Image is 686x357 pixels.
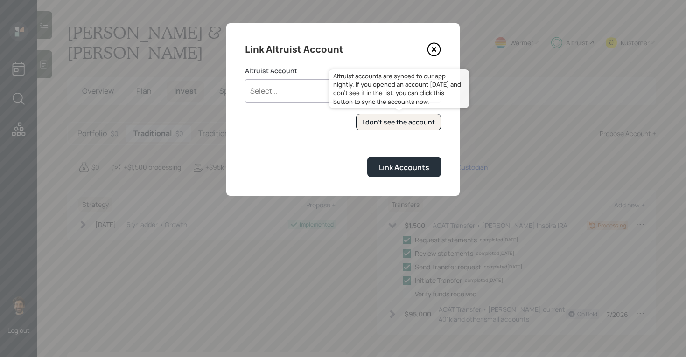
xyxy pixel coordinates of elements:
[356,114,441,131] button: I don't see the account
[367,157,441,177] button: Link Accounts
[250,86,278,96] div: Select...
[362,117,435,127] div: I don't see the account
[379,162,429,172] div: Link Accounts
[245,66,441,76] label: Altruist Account
[245,42,343,57] h4: Link Altruist Account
